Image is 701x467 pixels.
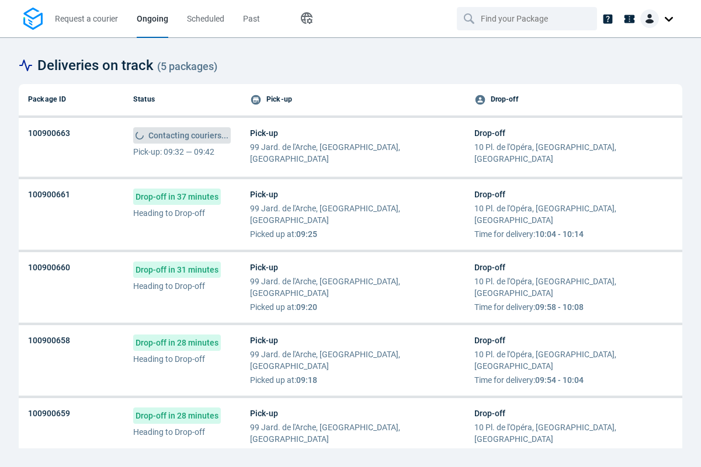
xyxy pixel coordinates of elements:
[250,141,456,165] span: 99 Jard. de l'Arche, [GEOGRAPHIC_DATA], [GEOGRAPHIC_DATA]
[28,262,70,273] span: 100900660
[133,407,221,424] span: Drop-off in 28 minutes
[296,229,317,239] span: 09:25
[474,93,673,106] div: Drop-off
[250,229,294,239] span: Picked up at
[481,8,575,30] input: Find your Package
[250,407,456,419] span: Pick-up
[250,301,456,313] span: :
[296,375,317,385] span: 09:18
[133,280,221,292] p: Heading to Drop-off
[474,375,533,385] span: Time for delivery
[474,334,673,346] span: Drop-off
[474,203,673,226] span: 10 Pl. de l'Opéra, [GEOGRAPHIC_DATA], [GEOGRAPHIC_DATA]
[250,203,456,226] span: 99 Jard. de l'Arche, [GEOGRAPHIC_DATA], [GEOGRAPHIC_DATA]
[474,189,673,200] span: Drop-off
[136,130,228,141] div: Contacting couriers...
[474,348,673,372] span: 10 Pl. de l'Opéra, [GEOGRAPHIC_DATA], [GEOGRAPHIC_DATA]
[28,334,70,346] span: 100900658
[474,421,673,445] span: 10 Pl. de l'Opéra, [GEOGRAPHIC_DATA], [GEOGRAPHIC_DATA]
[474,301,673,313] span: :
[19,84,124,116] th: Package ID
[28,407,70,419] span: 100900659
[250,127,456,139] span: Pick-up
[243,14,260,23] span: Past
[28,189,70,200] span: 100900661
[124,84,241,116] th: Status
[187,14,224,23] span: Scheduled
[250,189,456,200] span: Pick-up
[250,375,294,385] span: Picked up at
[474,302,533,312] span: Time for delivery
[133,262,221,278] span: Drop-off in 31 minutes
[474,276,673,299] span: 10 Pl. de l'Opéra, [GEOGRAPHIC_DATA], [GEOGRAPHIC_DATA]
[535,229,584,239] span: 10:04 - 10:14
[133,353,221,365] p: Heading to Drop-off
[474,262,673,273] span: Drop-off
[250,302,294,312] span: Picked up at
[55,14,118,23] span: Request a courier
[296,302,317,312] span: 09:20
[474,407,673,419] span: Drop-off
[640,9,659,28] img: Client
[137,14,168,23] span: Ongoing
[474,447,673,459] span: :
[250,262,456,273] span: Pick-up
[250,228,456,240] span: :
[250,374,456,386] span: :
[133,207,221,219] p: Heading to Drop-off
[250,348,456,372] span: 99 Jard. de l'Arche, [GEOGRAPHIC_DATA], [GEOGRAPHIC_DATA]
[474,228,673,240] span: :
[474,127,673,139] span: Drop-off
[28,127,70,139] span: 100900663
[133,334,221,351] span: Drop-off in 28 minutes
[474,229,533,239] span: Time for delivery
[535,302,584,312] span: 09:58 - 10:08
[37,56,217,75] span: Deliveries on track
[535,375,584,385] span: 09:54 - 10:04
[250,93,456,106] div: Pick-up
[23,8,43,30] img: Logo
[133,426,221,438] p: Heading to Drop-off
[474,141,673,165] span: 10 Pl. de l'Opéra, [GEOGRAPHIC_DATA], [GEOGRAPHIC_DATA]
[250,421,456,445] span: 99 Jard. de l'Arche, [GEOGRAPHIC_DATA], [GEOGRAPHIC_DATA]
[250,276,456,299] span: 99 Jard. de l'Arche, [GEOGRAPHIC_DATA], [GEOGRAPHIC_DATA]
[157,60,217,72] span: ( 5 packages )
[250,334,456,346] span: Pick-up
[474,374,673,386] span: :
[133,146,231,158] p: Pick-up: 09:32 — 09:42
[133,189,221,205] span: Drop-off in 37 minutes
[250,447,456,459] span: :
